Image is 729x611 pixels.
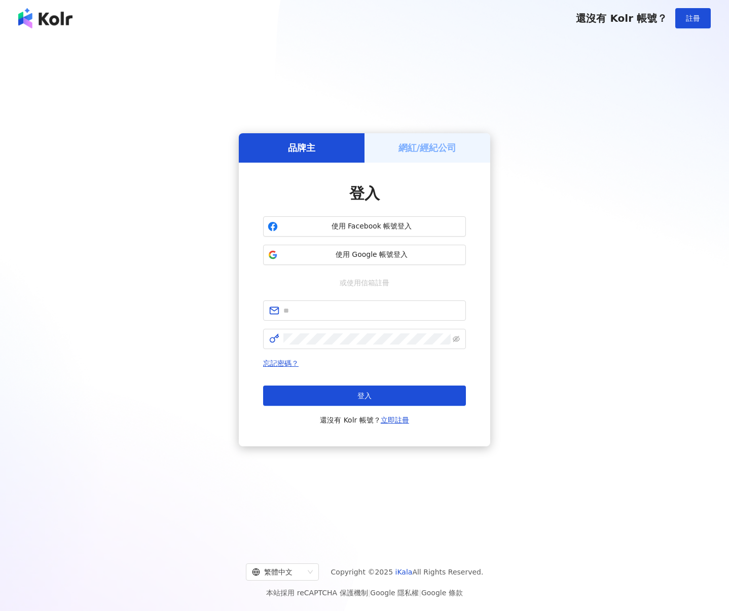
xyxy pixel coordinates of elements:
span: 本站採用 reCAPTCHA 保護機制 [266,587,462,599]
span: Copyright © 2025 All Rights Reserved. [331,566,484,578]
h5: 品牌主 [288,141,315,154]
span: 註冊 [686,14,700,22]
span: 登入 [349,184,380,202]
a: 立即註冊 [381,416,409,424]
span: 還沒有 Kolr 帳號？ [576,12,667,24]
span: 使用 Facebook 帳號登入 [282,221,461,232]
span: 登入 [357,392,372,400]
span: eye-invisible [453,335,460,342]
a: iKala [395,568,413,576]
a: 忘記密碼？ [263,359,299,367]
span: | [368,589,371,597]
a: Google 條款 [421,589,463,597]
span: 還沒有 Kolr 帳號？ [320,414,409,426]
a: Google 隱私權 [370,589,419,597]
span: 使用 Google 帳號登入 [282,250,461,260]
span: | [419,589,421,597]
button: 註冊 [675,8,711,28]
img: logo [18,8,72,28]
h5: 網紅/經紀公司 [398,141,457,154]
div: 繁體中文 [252,564,304,580]
span: 或使用信箱註冊 [333,277,396,288]
button: 登入 [263,386,466,406]
button: 使用 Facebook 帳號登入 [263,216,466,237]
button: 使用 Google 帳號登入 [263,245,466,265]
